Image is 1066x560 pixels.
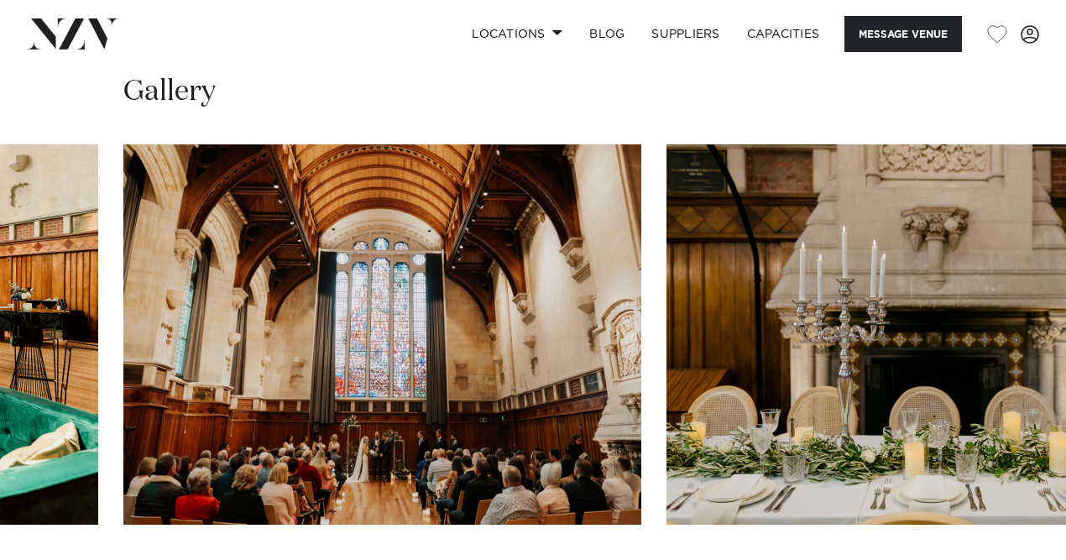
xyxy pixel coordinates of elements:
img: nzv-logo.png [27,18,118,49]
a: Capacities [734,16,833,52]
a: Locations [458,16,576,52]
swiper-slide: 3 / 7 [123,144,641,525]
button: Message Venue [844,16,962,52]
a: BLOG [576,16,638,52]
a: SUPPLIERS [638,16,733,52]
h2: Gallery [123,73,216,111]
